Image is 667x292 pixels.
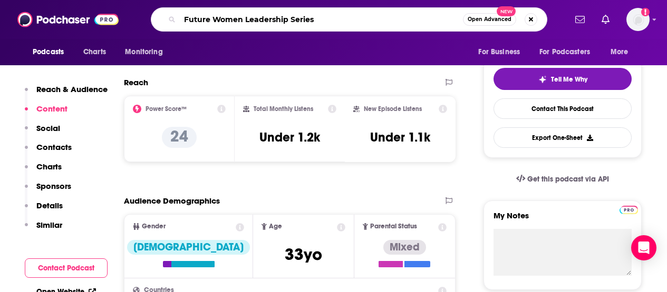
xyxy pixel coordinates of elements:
button: Contact Podcast [25,258,108,278]
a: Charts [76,42,112,62]
button: open menu [603,42,642,62]
button: Show profile menu [626,8,650,31]
span: Get this podcast via API [527,175,609,184]
h2: New Episode Listens [364,105,422,113]
h3: Under 1.1k [370,129,430,145]
h2: Total Monthly Listens [254,105,313,113]
button: tell me why sparkleTell Me Why [494,68,632,90]
p: Similar [36,220,62,230]
h3: Under 1.2k [259,129,320,145]
span: Monitoring [125,45,162,59]
a: Pro website [620,204,638,214]
h2: Audience Demographics [124,196,220,206]
h2: Power Score™ [146,105,187,113]
a: Get this podcast via API [508,166,617,192]
button: open menu [471,42,533,62]
a: Show notifications dropdown [571,11,589,28]
p: Sponsors [36,181,71,191]
button: Details [25,200,63,220]
div: Search podcasts, credits, & more... [151,7,547,32]
img: tell me why sparkle [538,75,547,84]
span: New [497,6,516,16]
button: Sponsors [25,181,71,200]
p: 24 [162,127,197,148]
button: Open AdvancedNew [463,13,516,26]
span: Parental Status [370,223,417,230]
div: Mixed [383,240,426,255]
a: Contact This Podcast [494,98,632,119]
button: open menu [25,42,78,62]
span: More [611,45,629,59]
img: Podchaser - Follow, Share and Rate Podcasts [17,9,119,29]
p: Contacts [36,142,72,152]
button: Contacts [25,142,72,162]
p: Details [36,200,63,210]
p: Charts [36,162,62,172]
button: open menu [533,42,605,62]
button: open menu [118,42,176,62]
span: 33 yo [285,244,322,265]
button: Similar [25,220,62,239]
div: Open Intercom Messenger [631,235,656,260]
button: Export One-Sheet [494,127,632,148]
span: For Business [478,45,520,59]
span: Charts [83,45,106,59]
a: Show notifications dropdown [597,11,614,28]
h2: Reach [124,77,148,87]
span: Tell Me Why [551,75,587,84]
span: Age [269,223,282,230]
span: For Podcasters [539,45,590,59]
span: Gender [142,223,166,230]
img: User Profile [626,8,650,31]
p: Content [36,104,67,114]
svg: Add a profile image [641,8,650,16]
p: Reach & Audience [36,84,108,94]
button: Social [25,123,60,143]
span: Open Advanced [468,17,511,22]
input: Search podcasts, credits, & more... [180,11,463,28]
span: Podcasts [33,45,64,59]
div: [DEMOGRAPHIC_DATA] [127,240,250,255]
p: Social [36,123,60,133]
button: Charts [25,162,62,181]
button: Content [25,104,67,123]
label: My Notes [494,210,632,229]
span: Logged in as KTMSseat4 [626,8,650,31]
img: Podchaser Pro [620,206,638,214]
button: Reach & Audience [25,84,108,104]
